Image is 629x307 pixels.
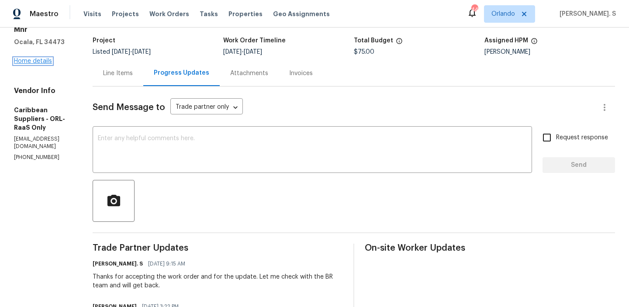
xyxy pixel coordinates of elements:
[491,10,515,18] span: Orlando
[112,49,151,55] span: -
[93,259,143,268] h6: [PERSON_NAME]. S
[83,10,101,18] span: Visits
[14,106,72,132] h5: Caribbean Suppliers - ORL-RaaS Only
[354,38,393,44] h5: Total Budget
[289,69,313,78] div: Invoices
[30,10,59,18] span: Maestro
[132,49,151,55] span: [DATE]
[471,5,477,14] div: 44
[112,49,130,55] span: [DATE]
[365,244,615,252] span: On-site Worker Updates
[228,10,263,18] span: Properties
[223,49,262,55] span: -
[14,154,72,161] p: [PHONE_NUMBER]
[223,49,242,55] span: [DATE]
[484,38,528,44] h5: Assigned HPM
[223,38,286,44] h5: Work Order Timeline
[396,38,403,49] span: The total cost of line items that have been proposed by Opendoor. This sum includes line items th...
[244,49,262,55] span: [DATE]
[230,69,268,78] div: Attachments
[93,273,343,290] div: Thanks for accepting the work order and for the update. Let me check with the BR team and will ge...
[112,10,139,18] span: Projects
[14,38,72,46] h5: Ocala, FL 34473
[556,10,616,18] span: [PERSON_NAME]. S
[93,103,165,112] span: Send Message to
[154,69,209,77] div: Progress Updates
[170,100,243,115] div: Trade partner only
[14,135,72,150] p: [EMAIL_ADDRESS][DOMAIN_NAME]
[556,133,608,142] span: Request response
[200,11,218,17] span: Tasks
[148,259,185,268] span: [DATE] 9:15 AM
[149,10,189,18] span: Work Orders
[93,244,343,252] span: Trade Partner Updates
[354,49,374,55] span: $75.00
[273,10,330,18] span: Geo Assignments
[531,38,538,49] span: The hpm assigned to this work order.
[14,58,52,64] a: Home details
[103,69,133,78] div: Line Items
[14,86,72,95] h4: Vendor Info
[93,49,151,55] span: Listed
[484,49,615,55] div: [PERSON_NAME]
[93,38,115,44] h5: Project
